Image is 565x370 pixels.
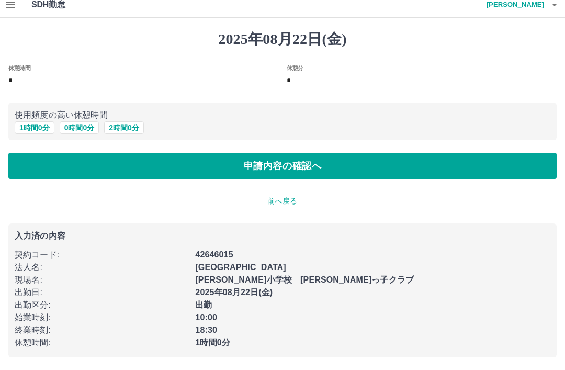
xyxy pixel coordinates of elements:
[104,121,144,134] button: 2時間0分
[195,263,286,272] b: [GEOGRAPHIC_DATA]
[195,250,233,259] b: 42646015
[8,30,557,48] h1: 2025年08月22日(金)
[15,249,189,261] p: 契約コード :
[15,121,54,134] button: 1時間0分
[195,275,414,284] b: [PERSON_NAME]小学校 [PERSON_NAME]っ子クラブ
[60,121,99,134] button: 0時間0分
[15,337,189,349] p: 休憩時間 :
[15,109,550,121] p: 使用頻度の高い休憩時間
[195,313,217,322] b: 10:00
[8,196,557,207] p: 前へ戻る
[15,274,189,286] p: 現場名 :
[15,261,189,274] p: 法人名 :
[15,324,189,337] p: 終業時刻 :
[195,326,217,334] b: 18:30
[8,64,30,72] label: 休憩時間
[195,300,212,309] b: 出勤
[8,153,557,179] button: 申請内容の確認へ
[287,64,303,72] label: 休憩分
[15,286,189,299] p: 出勤日 :
[15,311,189,324] p: 始業時刻 :
[15,232,550,240] p: 入力済の内容
[15,299,189,311] p: 出勤区分 :
[195,338,230,347] b: 1時間0分
[195,288,273,297] b: 2025年08月22日(金)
